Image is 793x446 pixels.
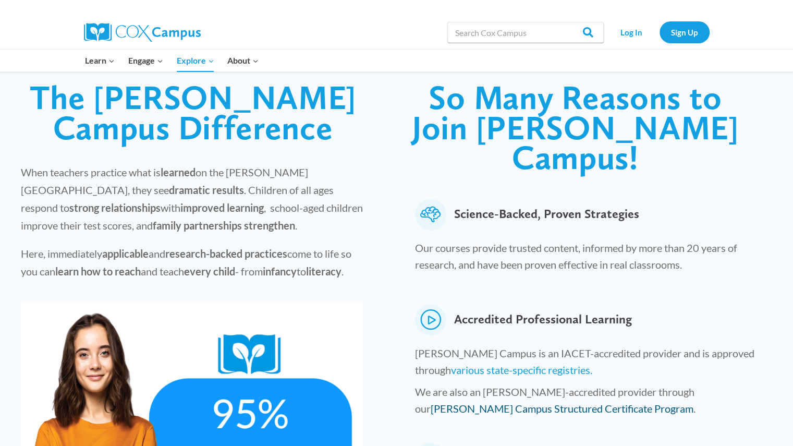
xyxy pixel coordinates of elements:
[161,166,196,178] strong: learned
[412,77,739,177] span: So Many Reasons to Join [PERSON_NAME] Campus!
[84,23,201,42] img: Cox Campus
[451,364,592,376] a: various state-specific registries.
[180,201,264,214] strong: improved learning
[415,383,764,422] p: We are also an [PERSON_NAME]-accredited provider through our .
[153,219,295,232] strong: family partnerships strengthen
[79,50,122,71] button: Child menu of Learn
[454,304,632,335] span: Accredited Professional Learning
[121,50,170,71] button: Child menu of Engage
[454,199,639,230] span: Science-Backed, Proven Strategies
[306,265,341,278] strong: literacy
[263,265,297,278] strong: infancy
[21,166,363,232] span: When teachers practice what is on the [PERSON_NAME][GEOGRAPHIC_DATA], they see . Children of all ...
[21,247,351,278] span: Here, immediately and come to life so you can and teach - from to .
[660,21,710,43] a: Sign Up
[221,50,265,71] button: Child menu of About
[415,345,764,383] p: [PERSON_NAME] Campus is an IACET-accredited provider and is approved through
[169,184,244,196] strong: dramatic results
[30,77,356,148] span: The [PERSON_NAME] Campus Difference
[69,201,161,214] strong: strong relationships
[447,22,604,43] input: Search Cox Campus
[184,265,235,278] strong: every child
[609,21,710,43] nav: Secondary Navigation
[415,239,764,278] p: Our courses provide trusted content, informed by more than 20 years of research, and have been pr...
[170,50,221,71] button: Child menu of Explore
[165,247,287,260] strong: research-backed practices
[102,247,149,260] strong: applicable
[609,21,654,43] a: Log In
[431,402,693,415] a: [PERSON_NAME] Campus Structured Certificate Program
[55,265,141,278] strong: learn how to reach
[79,50,265,71] nav: Primary Navigation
